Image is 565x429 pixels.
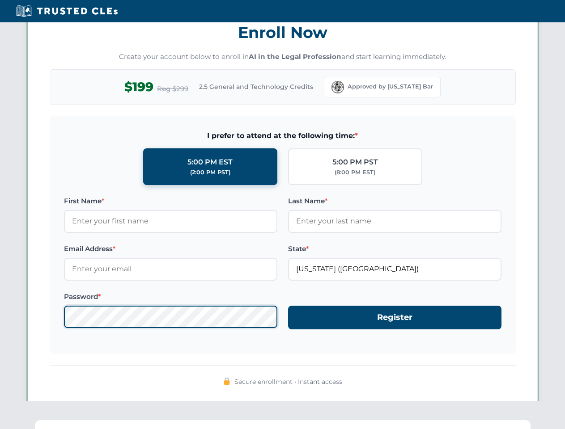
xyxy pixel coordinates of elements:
[157,84,188,94] span: Reg $299
[64,244,277,254] label: Email Address
[335,168,375,177] div: (8:00 PM EST)
[288,258,501,280] input: Florida (FL)
[249,52,341,61] strong: AI in the Legal Profession
[288,244,501,254] label: State
[223,378,230,385] img: 🔒
[64,258,277,280] input: Enter your email
[190,168,230,177] div: (2:00 PM PST)
[124,77,153,97] span: $199
[288,210,501,232] input: Enter your last name
[234,377,342,387] span: Secure enrollment • Instant access
[13,4,120,18] img: Trusted CLEs
[288,306,501,329] button: Register
[331,81,344,93] img: Florida Bar
[64,196,277,206] label: First Name
[50,52,516,62] p: Create your account below to enroll in and start learning immediately.
[64,210,277,232] input: Enter your first name
[187,156,233,168] div: 5:00 PM EST
[199,82,313,92] span: 2.5 General and Technology Credits
[348,82,433,91] span: Approved by [US_STATE] Bar
[332,156,378,168] div: 5:00 PM PST
[64,291,277,302] label: Password
[50,18,516,46] h3: Enroll Now
[64,130,501,142] span: I prefer to attend at the following time:
[288,196,501,206] label: Last Name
